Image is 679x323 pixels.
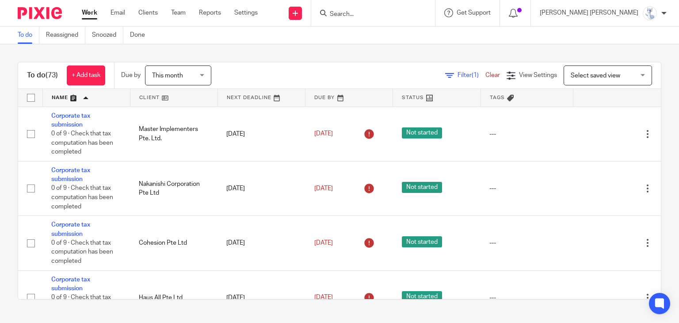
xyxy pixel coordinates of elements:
[51,294,113,319] span: 0 of 9 · Check that tax computation has been completed
[489,130,565,138] div: ---
[130,27,152,44] a: Done
[519,72,557,78] span: View Settings
[485,72,500,78] a: Clear
[314,295,333,301] span: [DATE]
[82,8,97,17] a: Work
[67,65,105,85] a: + Add task
[314,185,333,192] span: [DATE]
[152,73,183,79] span: This month
[46,72,58,79] span: (73)
[51,113,90,128] a: Corporate tax submission
[171,8,186,17] a: Team
[130,216,217,270] td: Cohesion Pte Ltd
[51,131,113,155] span: 0 of 9 · Check that tax computation has been completed
[329,11,408,19] input: Search
[51,167,90,182] a: Corporate tax submission
[18,27,39,44] a: To do
[121,71,141,80] p: Due by
[199,8,221,17] a: Reports
[489,184,565,193] div: ---
[402,236,442,247] span: Not started
[111,8,125,17] a: Email
[314,131,333,137] span: [DATE]
[27,71,58,80] h1: To do
[18,7,62,19] img: Pixie
[217,107,305,161] td: [DATE]
[402,291,442,302] span: Not started
[643,6,657,20] img: images.jfif
[46,27,85,44] a: Reassigned
[130,107,217,161] td: Master Implementers Pte. Ltd.
[489,293,565,302] div: ---
[402,127,442,138] span: Not started
[130,161,217,215] td: Nakanishi Corporation Pte Ltd
[138,8,158,17] a: Clients
[571,73,620,79] span: Select saved view
[490,95,505,100] span: Tags
[234,8,258,17] a: Settings
[489,238,565,247] div: ---
[472,72,479,78] span: (1)
[458,72,485,78] span: Filter
[217,216,305,270] td: [DATE]
[51,240,113,264] span: 0 of 9 · Check that tax computation has been completed
[51,222,90,237] a: Corporate tax submission
[51,185,113,210] span: 0 of 9 · Check that tax computation has been completed
[51,277,90,292] a: Corporate tax submission
[314,240,333,246] span: [DATE]
[217,161,305,215] td: [DATE]
[402,182,442,193] span: Not started
[92,27,123,44] a: Snoozed
[540,8,638,17] p: [PERSON_NAME] [PERSON_NAME]
[457,10,491,16] span: Get Support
